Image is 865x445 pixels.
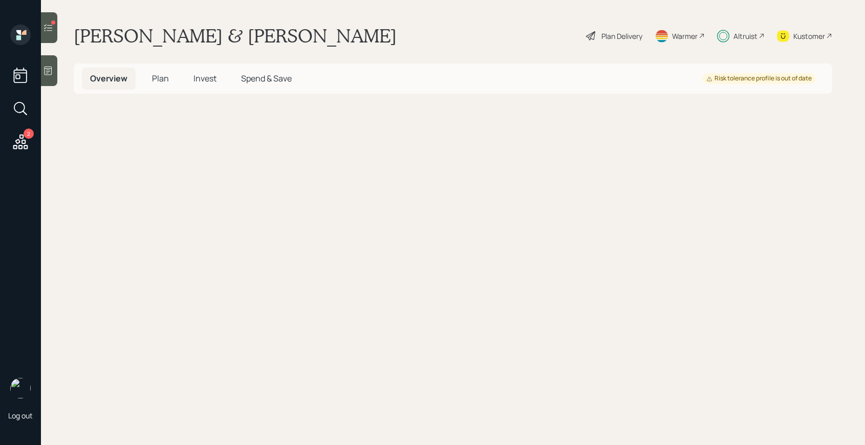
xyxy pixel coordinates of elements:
[733,31,758,41] div: Altruist
[601,31,642,41] div: Plan Delivery
[793,31,825,41] div: Kustomer
[8,411,33,420] div: Log out
[10,378,31,398] img: sami-boghos-headshot.png
[152,73,169,84] span: Plan
[672,31,698,41] div: Warmer
[241,73,292,84] span: Spend & Save
[74,25,397,47] h1: [PERSON_NAME] & [PERSON_NAME]
[706,74,812,83] div: Risk tolerance profile is out of date
[90,73,127,84] span: Overview
[193,73,217,84] span: Invest
[24,129,34,139] div: 2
